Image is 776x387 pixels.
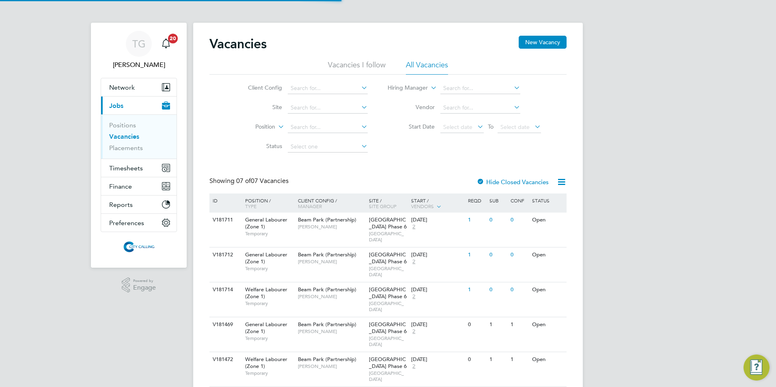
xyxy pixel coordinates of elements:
div: 0 [466,352,487,367]
label: Site [235,103,282,111]
div: Reqd [466,193,487,207]
div: Client Config / [296,193,367,213]
span: Vendors [411,203,434,209]
span: Type [245,203,257,209]
label: Vendor [388,103,435,111]
span: Manager [298,203,322,209]
span: [GEOGRAPHIC_DATA] Phase 6 [369,286,407,300]
a: TG[PERSON_NAME] [101,31,177,70]
span: Temporary [245,335,294,342]
span: [PERSON_NAME] [298,363,365,370]
div: 1 [487,317,509,332]
input: Select one [288,141,368,153]
div: 0 [509,247,530,262]
div: 0 [487,247,509,262]
span: Network [109,84,135,91]
div: Open [530,213,565,228]
a: Go to home page [101,240,177,253]
span: Welfare Labourer (Zone 1) [245,286,287,300]
span: Temporary [245,265,294,272]
span: [GEOGRAPHIC_DATA] Phase 6 [369,321,407,335]
div: 0 [487,282,509,297]
span: General Labourer (Zone 1) [245,251,287,265]
span: Powered by [133,277,156,284]
span: [GEOGRAPHIC_DATA] Phase 6 [369,356,407,370]
a: Positions [109,121,136,129]
span: 2 [411,363,416,370]
input: Search for... [440,102,520,114]
div: Open [530,282,565,297]
span: 20 [168,34,178,43]
span: Preferences [109,219,144,227]
nav: Main navigation [91,23,187,268]
input: Search for... [288,122,368,133]
div: Site / [367,193,410,213]
span: Timesheets [109,164,143,172]
span: [GEOGRAPHIC_DATA] [369,230,407,243]
span: 2 [411,293,416,300]
div: V181712 [211,247,239,262]
span: 07 of [236,177,251,185]
span: TG [132,39,146,49]
span: [GEOGRAPHIC_DATA] [369,335,407,348]
div: 1 [466,282,487,297]
span: Temporary [245,300,294,307]
div: [DATE] [411,286,464,293]
span: To [485,121,496,132]
span: [PERSON_NAME] [298,224,365,230]
span: Beam Park (Partnership) [298,356,356,363]
div: Showing [209,177,290,185]
div: V181714 [211,282,239,297]
button: Finance [101,177,177,195]
button: Timesheets [101,159,177,177]
div: [DATE] [411,252,464,258]
span: 2 [411,328,416,335]
label: Position [228,123,275,131]
div: 0 [487,213,509,228]
div: 1 [466,213,487,228]
div: Jobs [101,114,177,159]
span: Select date [500,123,530,131]
div: 0 [509,282,530,297]
input: Search for... [440,83,520,94]
span: [PERSON_NAME] [298,328,365,335]
li: All Vacancies [406,60,448,75]
div: 1 [466,247,487,262]
span: [GEOGRAPHIC_DATA] [369,265,407,278]
span: [PERSON_NAME] [298,293,365,300]
label: Hiring Manager [381,84,428,92]
span: Engage [133,284,156,291]
div: Open [530,247,565,262]
li: Vacancies I follow [328,60,386,75]
a: Vacancies [109,133,139,140]
div: [DATE] [411,356,464,363]
div: Status [530,193,565,207]
img: citycalling-logo-retina.png [121,240,156,253]
span: General Labourer (Zone 1) [245,321,287,335]
span: Beam Park (Partnership) [298,251,356,258]
div: Open [530,352,565,367]
h2: Vacancies [209,36,267,52]
span: General Labourer (Zone 1) [245,216,287,230]
input: Search for... [288,102,368,114]
button: Jobs [101,97,177,114]
span: 07 Vacancies [236,177,289,185]
div: [DATE] [411,217,464,224]
span: [PERSON_NAME] [298,258,365,265]
button: Engage Resource Center [744,355,770,381]
span: 2 [411,224,416,230]
span: [GEOGRAPHIC_DATA] [369,370,407,383]
span: [GEOGRAPHIC_DATA] Phase 6 [369,216,407,230]
span: Temporary [245,370,294,376]
div: 0 [466,317,487,332]
button: Reports [101,196,177,213]
div: Sub [487,193,509,207]
label: Start Date [388,123,435,130]
span: Finance [109,183,132,190]
div: 1 [509,317,530,332]
label: Status [235,142,282,150]
div: 0 [509,213,530,228]
div: ID [211,193,239,207]
span: Beam Park (Partnership) [298,216,356,223]
button: Network [101,78,177,96]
